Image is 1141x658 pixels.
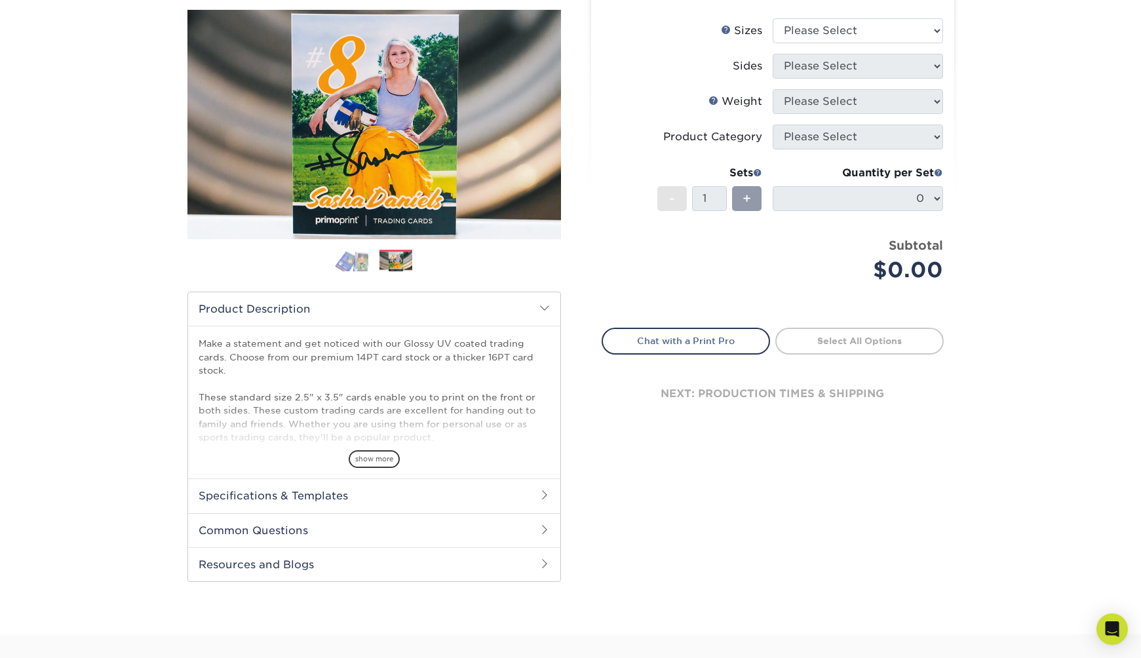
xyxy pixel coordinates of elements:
[669,189,675,208] span: -
[743,189,751,208] span: +
[188,292,560,326] h2: Product Description
[721,23,762,39] div: Sizes
[775,328,944,354] a: Select All Options
[657,165,762,181] div: Sets
[188,478,560,513] h2: Specifications & Templates
[708,94,762,109] div: Weight
[602,328,770,354] a: Chat with a Print Pro
[187,10,561,239] img: Glossy UV Coated 02
[773,165,943,181] div: Quantity per Set
[1096,613,1128,645] div: Open Intercom Messenger
[602,355,944,433] div: next: production times & shipping
[733,58,762,74] div: Sides
[336,249,368,272] img: Trading Cards 01
[663,129,762,145] div: Product Category
[889,238,943,252] strong: Subtotal
[349,450,400,468] span: show more
[188,513,560,547] h2: Common Questions
[783,254,943,286] div: $0.00
[188,547,560,581] h2: Resources and Blogs
[199,337,550,497] p: Make a statement and get noticed with our Glossy UV coated trading cards. Choose from our premium...
[379,252,412,272] img: Trading Cards 02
